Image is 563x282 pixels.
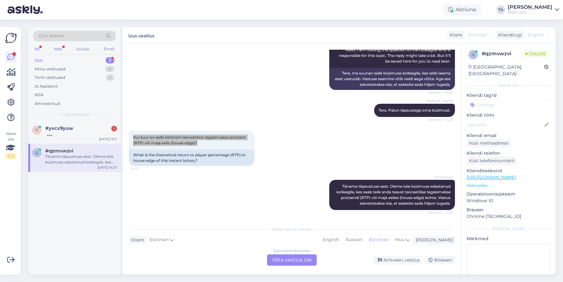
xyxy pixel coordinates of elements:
[467,213,550,220] p: Chrome [TECHNICAL_ID]
[129,226,455,232] div: Valige keel ja vastake
[468,32,487,38] span: Estonian
[467,112,550,119] p: Kliendi nimi
[99,137,117,141] div: [DATE] 15:11
[425,256,455,264] div: Blokeeri
[131,166,154,171] span: 14:23
[111,126,117,131] div: 1
[508,5,559,15] a: [PERSON_NAME]Eesti Loto
[429,210,453,215] span: Nähtud ✓ 14:23
[102,45,116,53] div: Email
[45,148,73,154] span: #qzmvwzvi
[429,117,453,122] span: Nähtud ✓ 14:23
[467,150,550,157] p: Kliendi telefon
[467,183,550,188] p: Vaata edasi ...
[342,235,366,245] div: Russian
[468,64,544,77] div: [GEOGRAPHIC_DATA], [GEOGRAPHIC_DATA]
[36,128,38,132] span: y
[429,175,453,180] span: AI Assistent
[467,207,550,213] p: Brauser
[467,197,550,204] p: Windows 10
[413,237,453,243] div: [PERSON_NAME]
[35,75,65,81] div: Tiimi vestlused
[467,157,517,165] div: Küsi telefoninumbrit
[129,150,254,166] div: What is the theoretical return to player percentage (RTP) or house edge of this instant lottery?
[45,154,117,165] div: Täname täpsustuse eest. Oleme teie küsimuse edastanud kolleegile, kes saab teile anda teavet teor...
[33,45,41,53] div: All
[467,226,550,232] div: [PERSON_NAME]
[467,174,516,180] a: [URL][DOMAIN_NAME]
[496,5,505,14] div: TA
[523,50,549,57] span: Online
[35,101,60,107] div: Arhiveeritud
[467,100,550,109] input: Lisa tag
[495,32,522,38] div: Klienditugi
[467,121,543,128] input: Lisa nimi
[467,92,550,99] p: Kliendi tag'id
[39,33,64,39] span: Otsi kliente
[467,235,550,242] p: Märkmed
[467,139,511,147] div: Küsi meiliaadressi
[5,153,16,159] div: 2 / 3
[133,135,247,145] span: Kui suur on selle kiirloterii teoreetiline tagasimakse protsent (RTP) või maja eelis (house edge)?
[472,52,475,57] span: q
[97,165,117,170] div: [DATE] 14:23
[467,83,550,88] div: Kliendi info
[35,92,44,98] div: Kõik
[467,132,550,139] p: Kliendi email
[75,45,90,53] div: Socials
[374,256,422,264] div: Arhiveeri vestlus
[60,112,89,117] span: Uued vestlused
[129,237,144,243] div: Klient
[428,90,453,95] span: Nähtud ✓ 14:20
[35,83,58,90] div: AI Assistent
[508,10,552,15] div: Eesti Loto
[45,125,73,131] span: #yvcx9yuw
[443,4,481,15] div: Aktiivne
[527,32,544,38] span: English
[426,99,453,103] span: [PERSON_NAME]
[329,68,455,90] div: Tere, ma suunan selle küsimuse kolleegile, kes selle teema eest vastutab. Vastuse saamine võib ve...
[35,57,43,64] div: Uus
[273,248,311,254] div: Estonian to Estonian
[128,31,154,39] label: Uus vestlus
[52,45,63,53] div: Web
[106,75,114,81] div: 2
[320,235,342,245] div: English
[395,237,405,242] span: Muu
[379,108,451,113] span: Tere. Palun täpsustage oma küsimust.
[467,191,550,197] p: Operatsioonisüsteem
[35,66,66,72] div: Minu vestlused
[366,235,391,245] div: Estonian
[5,32,17,44] img: Askly Logo
[339,47,451,64] span: Hello, I am routing this question to the colleague who is responsible for this topic. The reply m...
[336,184,451,206] span: Täname täpsustuse eest. Oleme teie küsimuse edastanud kolleegile, kes saab teile anda teavet teor...
[35,150,38,155] span: q
[267,254,317,266] div: Võta vestlus üle
[508,5,552,10] div: [PERSON_NAME]
[5,131,16,159] div: Vaata siia
[467,168,550,174] p: Klienditeekond
[150,236,169,243] span: Estonian
[105,66,114,72] div: 0
[482,50,523,58] div: # qzmvwzvi
[106,57,114,64] div: 2
[447,32,462,38] div: Klient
